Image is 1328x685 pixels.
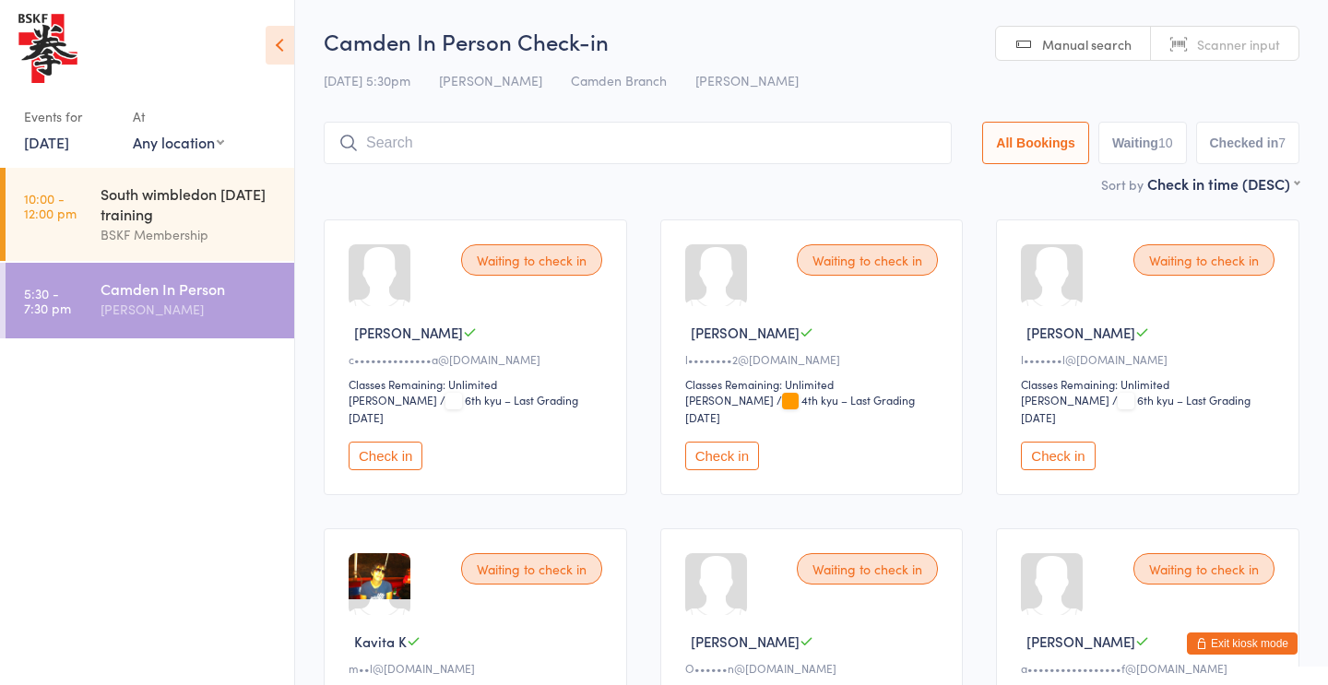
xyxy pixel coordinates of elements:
span: [PERSON_NAME] [1026,632,1135,651]
img: image1610381846.png [349,553,410,599]
div: c••••••••••••••a@[DOMAIN_NAME] [349,351,608,367]
button: Check in [349,442,422,470]
a: 5:30 -7:30 pmCamden In Person[PERSON_NAME] [6,263,294,338]
div: [PERSON_NAME] [349,392,437,407]
div: a•••••••••••••••••f@[DOMAIN_NAME] [1021,660,1280,676]
div: Check in time (DESC) [1147,173,1299,194]
a: [DATE] [24,132,69,152]
div: South wimbledon [DATE] training [101,183,279,224]
button: Waiting10 [1098,122,1187,164]
h2: Camden In Person Check-in [324,26,1299,56]
div: m••l@[DOMAIN_NAME] [349,660,608,676]
span: [PERSON_NAME] [1026,323,1135,342]
span: [DATE] 5:30pm [324,71,410,89]
span: / 4th kyu – Last Grading [DATE] [685,392,915,425]
div: Classes Remaining: Unlimited [349,376,608,392]
div: Waiting to check in [797,244,938,276]
button: Check in [1021,442,1095,470]
div: At [133,101,224,132]
span: [PERSON_NAME] [691,632,800,651]
div: Events for [24,101,114,132]
div: Camden In Person [101,278,279,299]
div: Waiting to check in [797,553,938,585]
span: Scanner input [1197,35,1280,53]
div: Waiting to check in [461,553,602,585]
div: [PERSON_NAME] [1021,392,1109,407]
div: O••••••n@[DOMAIN_NAME] [685,660,944,676]
div: Waiting to check in [461,244,602,276]
time: 5:30 - 7:30 pm [24,286,71,315]
a: 10:00 -12:00 pmSouth wimbledon [DATE] trainingBSKF Membership [6,168,294,261]
input: Search [324,122,952,164]
span: [PERSON_NAME] [691,323,800,342]
div: Any location [133,132,224,152]
div: BSKF Membership [101,224,279,245]
span: [PERSON_NAME] [439,71,542,89]
div: [PERSON_NAME] [685,392,774,407]
button: All Bookings [982,122,1089,164]
span: [PERSON_NAME] [354,323,463,342]
img: BSKF [18,14,77,83]
div: Waiting to check in [1133,553,1275,585]
span: Kavita K [354,632,407,651]
label: Sort by [1101,175,1144,194]
span: / 6th kyu – Last Grading [DATE] [1021,392,1251,425]
span: Camden Branch [571,71,667,89]
span: / 6th kyu – Last Grading [DATE] [349,392,578,425]
div: l•••••••l@[DOMAIN_NAME] [1021,351,1280,367]
div: Classes Remaining: Unlimited [1021,376,1280,392]
span: [PERSON_NAME] [695,71,799,89]
button: Exit kiosk mode [1187,632,1298,655]
div: 10 [1158,136,1173,150]
span: Manual search [1042,35,1132,53]
div: l••••••••2@[DOMAIN_NAME] [685,351,944,367]
button: Checked in7 [1196,122,1300,164]
div: [PERSON_NAME] [101,299,279,320]
time: 10:00 - 12:00 pm [24,191,77,220]
div: 7 [1278,136,1286,150]
div: Classes Remaining: Unlimited [685,376,944,392]
button: Check in [685,442,759,470]
div: Waiting to check in [1133,244,1275,276]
